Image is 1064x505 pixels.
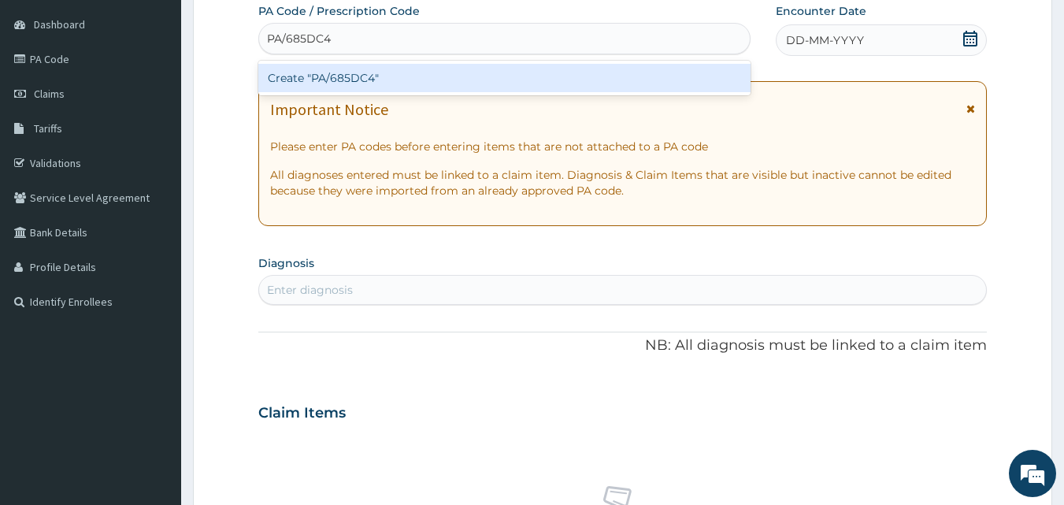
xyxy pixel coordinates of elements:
span: Claims [34,87,65,101]
label: Encounter Date [776,3,866,19]
span: Dashboard [34,17,85,32]
span: We're online! [91,152,217,311]
p: NB: All diagnosis must be linked to a claim item [258,336,988,356]
p: Please enter PA codes before entering items that are not attached to a PA code [270,139,976,154]
div: Chat with us now [82,88,265,109]
img: d_794563401_company_1708531726252_794563401 [29,79,64,118]
label: PA Code / Prescription Code [258,3,420,19]
label: Diagnosis [258,255,314,271]
div: Minimize live chat window [258,8,296,46]
h1: Important Notice [270,101,388,118]
p: All diagnoses entered must be linked to a claim item. Diagnosis & Claim Items that are visible bu... [270,167,976,199]
div: Enter diagnosis [267,282,353,298]
textarea: Type your message and hit 'Enter' [8,337,300,392]
h3: Claim Items [258,405,346,422]
div: Create "PA/685DC4" [258,64,751,92]
span: Tariffs [34,121,62,136]
span: DD-MM-YYYY [786,32,864,48]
